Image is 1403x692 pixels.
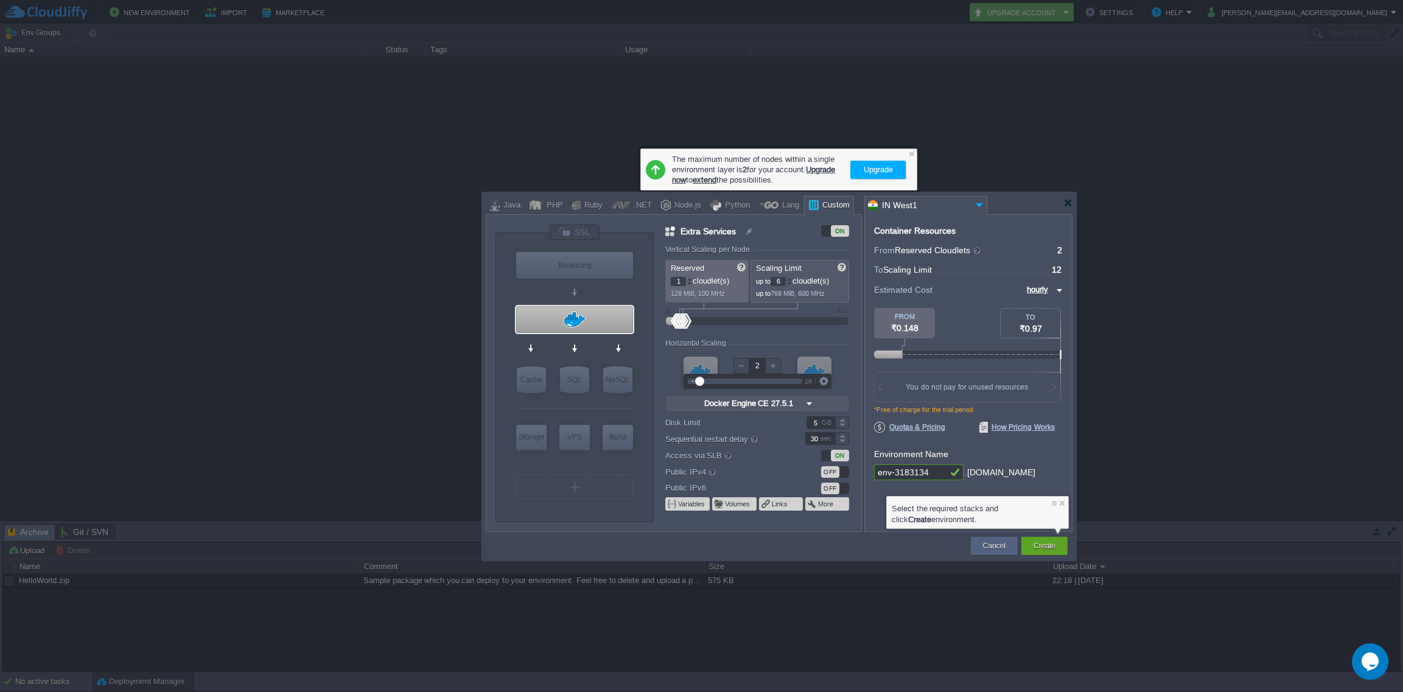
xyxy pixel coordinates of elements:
[837,307,848,314] div: 512
[517,366,546,393] div: Cache
[516,252,633,279] div: Load Balancer
[666,307,670,314] div: 0
[883,265,932,274] span: Scaling Limit
[725,499,751,509] button: Volumes
[665,339,729,348] div: Horizontal Scaling
[516,425,547,450] div: Storage Containers
[543,197,563,215] div: PHP
[756,264,802,273] span: Scaling Limit
[665,481,789,494] label: Public IPv6
[603,366,632,393] div: NoSQL Databases
[560,366,589,393] div: SQL Databases
[516,252,633,279] div: Balancing
[756,278,771,285] span: up to
[874,313,935,320] div: FROM
[874,283,932,296] span: Estimated Cost
[603,366,632,393] div: NoSQL
[671,264,704,273] span: Reserved
[965,464,1035,481] div: .[DOMAIN_NAME]
[1020,324,1042,334] span: ₹0.97
[603,425,633,450] div: Build Node
[874,406,1063,422] div: *Free of charge for the trial period
[820,433,834,444] div: sec
[874,422,945,433] span: Quotas & Pricing
[874,226,956,236] div: Container Resources
[771,290,825,297] span: 768 MiB, 600 MHz
[1034,540,1055,552] button: Create
[671,197,701,215] div: Node.js
[1052,265,1062,274] span: 12
[743,165,747,174] b: 2
[895,245,982,255] span: Reserved Cloudlets
[672,153,844,186] div: The maximum number of nodes within a single environment layer is for your account. to the possibi...
[665,432,789,446] label: Sequential restart delay
[1352,643,1391,680] iframe: chat widget
[516,425,547,449] div: Storage
[756,273,845,286] p: cloudlet(s)
[983,540,1006,552] button: Cancel
[581,197,603,215] div: Ruby
[874,449,948,459] label: Environment Name
[603,425,633,449] div: Build
[516,475,633,499] div: Create New Layer
[831,450,849,461] div: ON
[1001,313,1060,321] div: TO
[665,449,789,462] label: Access via SLB
[678,499,706,509] button: Variables
[756,290,771,297] span: up to
[891,323,918,333] span: ₹0.148
[874,245,895,255] span: From
[818,499,834,509] button: More
[671,273,744,286] p: cloudlet(s)
[802,377,816,385] div: 16
[693,175,716,184] a: extend
[559,425,590,450] div: Elastic VPS
[772,499,789,509] button: Links
[860,163,897,177] button: Upgrade
[665,245,753,254] div: Vertical Scaling per Node
[874,265,883,274] span: To
[831,225,849,237] div: ON
[516,306,633,333] div: Extra Services
[671,290,725,297] span: 128 MiB, 100 MHz
[500,197,520,215] div: Java
[665,416,789,429] label: Disk Limit
[979,422,1055,433] span: How Pricing Works
[821,466,839,478] div: OFF
[819,197,850,215] div: Custom
[559,425,590,449] div: VPS
[630,197,652,215] div: .NET
[1057,245,1062,255] span: 2
[560,366,589,393] div: SQL
[892,503,1063,525] div: Select the required stacks and click environment.
[721,197,750,215] div: Python
[778,197,799,215] div: Lang
[665,465,789,478] label: Public IPv4
[821,483,839,494] div: OFF
[822,417,834,428] div: GB
[908,515,931,524] b: Create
